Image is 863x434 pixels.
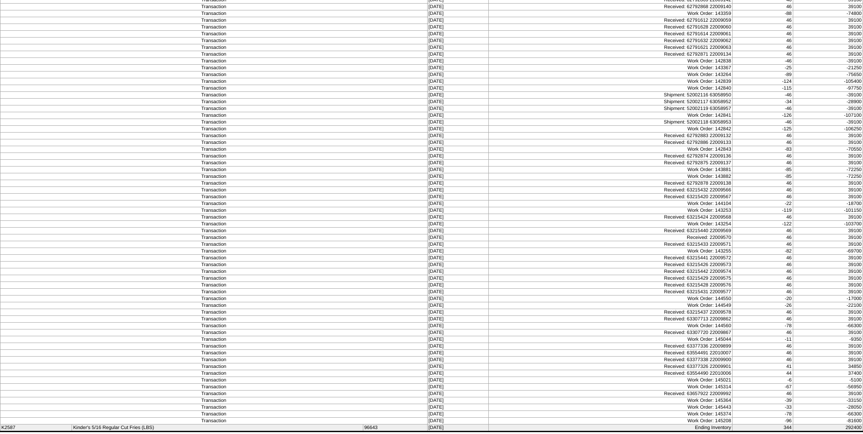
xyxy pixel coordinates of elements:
[427,268,488,275] td: [DATE]
[427,180,488,187] td: [DATE]
[0,58,428,65] td: Transaction
[427,275,488,282] td: [DATE]
[793,112,863,119] td: -107100
[488,221,732,228] td: Work Order: 143254
[793,207,863,214] td: -101150
[488,357,732,363] td: Received: 63377338 22009900
[0,350,428,357] td: Transaction
[427,296,488,302] td: [DATE]
[0,221,428,228] td: Transaction
[488,85,732,92] td: Work Order: 142840
[732,207,793,214] td: -119
[793,160,863,167] td: 39100
[0,24,428,31] td: Transaction
[732,65,793,72] td: -25
[427,105,488,112] td: [DATE]
[732,241,793,248] td: 46
[0,51,428,58] td: Transaction
[732,384,793,391] td: -67
[793,370,863,377] td: 37400
[488,207,732,214] td: Work Order: 143253
[488,200,732,207] td: Work Order: 144104
[0,119,428,126] td: Transaction
[427,167,488,173] td: [DATE]
[488,31,732,38] td: Received: 62791614 22009061
[793,221,863,228] td: -103700
[427,4,488,10] td: [DATE]
[488,391,732,397] td: Received: 63657922 22009992
[0,200,428,207] td: Transaction
[488,180,732,187] td: Received: 62792878 22009138
[427,187,488,194] td: [DATE]
[427,289,488,296] td: [DATE]
[0,139,428,146] td: Transaction
[427,241,488,248] td: [DATE]
[427,119,488,126] td: [DATE]
[732,255,793,262] td: 46
[427,31,488,38] td: [DATE]
[793,316,863,323] td: 39100
[793,296,863,302] td: -17000
[793,92,863,99] td: -39100
[732,391,793,397] td: 46
[0,363,428,370] td: Transaction
[732,112,793,119] td: -126
[793,377,863,384] td: -5100
[427,24,488,31] td: [DATE]
[793,228,863,234] td: 39100
[0,167,428,173] td: Transaction
[0,153,428,160] td: Transaction
[793,31,863,38] td: 39100
[488,126,732,133] td: Work Order: 142842
[793,99,863,105] td: -28900
[793,38,863,44] td: 39100
[793,44,863,51] td: 39100
[793,167,863,173] td: -72250
[732,51,793,58] td: 46
[732,4,793,10] td: 46
[0,309,428,316] td: Transaction
[488,92,732,99] td: Shipment: 52002116 63058950
[427,200,488,207] td: [DATE]
[732,78,793,85] td: -124
[0,44,428,51] td: Transaction
[488,289,732,296] td: Received: 63215431 22009577
[793,139,863,146] td: 39100
[427,112,488,119] td: [DATE]
[0,343,428,350] td: Transaction
[427,309,488,316] td: [DATE]
[732,24,793,31] td: 46
[427,234,488,241] td: [DATE]
[0,78,428,85] td: Transaction
[732,187,793,194] td: 46
[793,275,863,282] td: 39100
[732,262,793,268] td: 46
[488,78,732,85] td: Work Order: 142839
[488,262,732,268] td: Received: 63215426 22009573
[0,146,428,153] td: Transaction
[488,133,732,139] td: Received: 62792883 22009132
[0,126,428,133] td: Transaction
[0,248,428,255] td: Transaction
[427,38,488,44] td: [DATE]
[0,275,428,282] td: Transaction
[427,72,488,78] td: [DATE]
[488,4,732,10] td: Received: 62792868 22009140
[793,343,863,350] td: 39100
[793,180,863,187] td: 39100
[488,282,732,289] td: Received: 63215428 22009576
[488,167,732,173] td: Work Order: 143881
[793,289,863,296] td: 39100
[793,153,863,160] td: 39100
[488,296,732,302] td: Work Order: 144550
[427,363,488,370] td: [DATE]
[793,65,863,72] td: -21250
[0,241,428,248] td: Transaction
[0,194,428,200] td: Transaction
[732,336,793,343] td: -11
[488,336,732,343] td: Work Order: 145044
[427,248,488,255] td: [DATE]
[0,289,428,296] td: Transaction
[793,51,863,58] td: 39100
[732,316,793,323] td: 46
